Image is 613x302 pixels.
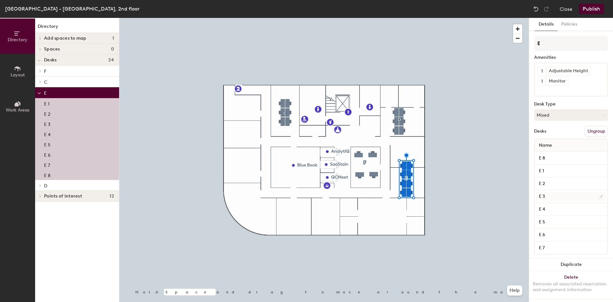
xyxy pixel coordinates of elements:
span: 1 [541,68,543,74]
span: 24 [108,58,114,63]
button: Duplicate [529,258,613,271]
input: Unnamed desk [536,243,606,252]
input: Unnamed desk [536,166,606,175]
p: E 4 [44,130,50,137]
button: Details [535,18,557,31]
img: Undo [533,6,539,12]
input: Unnamed desk [536,192,606,201]
button: 1 [538,77,546,85]
div: Amenities [534,55,608,60]
div: [GEOGRAPHIC_DATA] - [GEOGRAPHIC_DATA], 2nd floor [5,5,140,13]
span: Layout [11,72,25,78]
span: 1 [541,78,543,85]
span: Add spaces to map [44,36,87,41]
button: Help [507,285,522,296]
p: E 6 [44,151,50,158]
input: Unnamed desk [536,205,606,214]
span: Name [536,140,555,151]
h1: Directory [35,23,119,33]
button: DeleteRemoves all associated reservation and assignment information [529,271,613,299]
span: Desks [44,58,57,63]
img: Redo [543,6,549,12]
div: Monitor [546,77,568,85]
span: Directory [8,37,27,43]
span: E [44,90,47,96]
button: Policies [557,18,581,31]
span: Work Areas [6,107,29,113]
span: D [44,183,47,189]
button: Mixed [534,109,608,121]
button: Ungroup [585,126,608,137]
span: Spaces [44,47,60,52]
p: E 3 [44,120,50,127]
p: E 7 [44,161,50,168]
div: Desk Type [534,102,608,107]
span: C [44,80,47,85]
p: E 1 [44,99,49,107]
button: 1 [538,67,546,75]
p: E 8 [44,171,50,178]
span: 12 [110,194,114,199]
input: Unnamed desk [536,230,606,239]
button: Close [560,4,572,14]
button: Publish [579,4,604,14]
input: Unnamed desk [536,179,606,188]
div: Removes all associated reservation and assignment information [533,281,609,293]
span: Points of interest [44,194,82,199]
span: 0 [111,47,114,52]
input: Unnamed desk [536,154,606,163]
span: F [44,69,46,74]
input: Unnamed desk [536,218,606,227]
span: 1 [112,36,114,41]
p: E 2 [44,110,50,117]
p: E 5 [44,140,50,148]
div: Adjustable Height [546,67,591,75]
div: Desks [534,129,546,134]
